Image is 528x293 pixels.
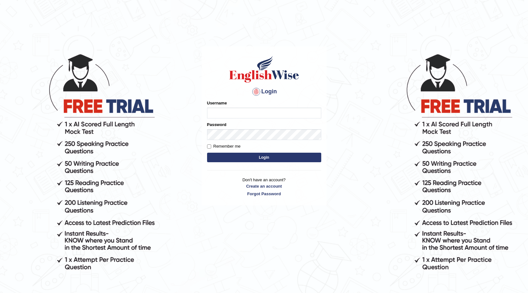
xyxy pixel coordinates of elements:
[228,55,300,83] img: Logo of English Wise sign in for intelligent practice with AI
[207,144,211,149] input: Remember me
[207,153,321,162] button: Login
[207,191,321,197] a: Forgot Password
[207,143,241,150] label: Remember me
[207,87,321,97] h4: Login
[207,122,226,128] label: Password
[207,177,321,196] p: Don't have an account?
[207,183,321,189] a: Create an account
[207,100,227,106] label: Username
